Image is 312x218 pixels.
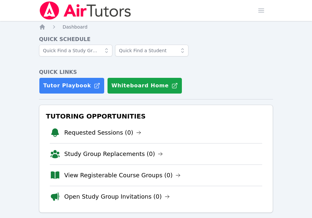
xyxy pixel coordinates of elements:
[39,24,273,30] nav: Breadcrumb
[45,110,267,122] h3: Tutoring Opportunities
[39,45,112,56] input: Quick Find a Study Group
[64,128,141,137] a: Requested Sessions (0)
[107,77,182,94] button: Whiteboard Home
[64,192,170,201] a: Open Study Group Invitations (0)
[115,45,188,56] input: Quick Find a Student
[63,24,88,30] a: Dashboard
[39,77,105,94] a: Tutor Playbook
[64,149,163,159] a: Study Group Replacements (0)
[39,35,273,43] h4: Quick Schedule
[39,1,132,20] img: Air Tutors
[39,68,273,76] h4: Quick Links
[64,171,181,180] a: View Registerable Course Groups (0)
